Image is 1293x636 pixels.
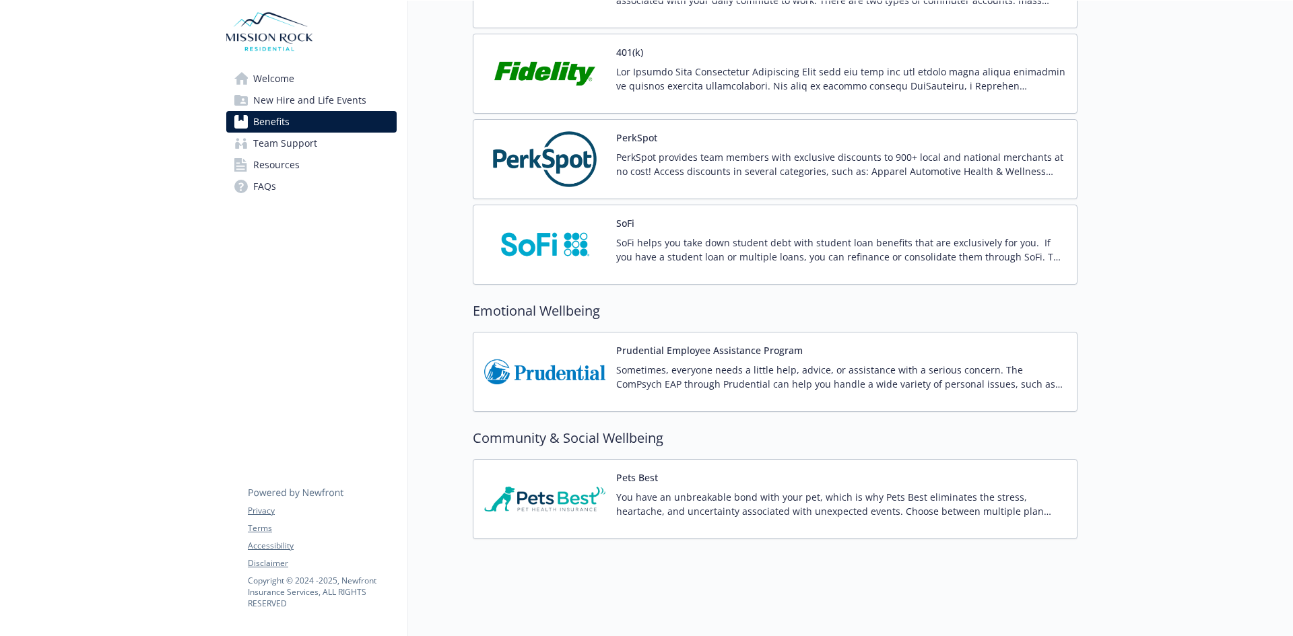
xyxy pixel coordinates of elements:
[226,176,397,197] a: FAQs
[616,236,1066,264] p: SoFi helps you take down student debt with student loan benefits that are exclusively for you. If...
[253,133,317,154] span: Team Support
[253,90,366,111] span: New Hire and Life Events
[248,575,396,609] p: Copyright © 2024 - 2025 , Newfront Insurance Services, ALL RIGHTS RESERVED
[484,45,605,102] img: Fidelity Investments carrier logo
[226,90,397,111] a: New Hire and Life Events
[616,65,1066,93] p: Lor Ipsumdo Sita Consectetur Adipiscing Elit sedd eiu temp inc utl etdolo magna aliqua enimadmin ...
[473,301,1077,321] h2: Emotional Wellbeing
[248,540,396,552] a: Accessibility
[484,216,605,273] img: SoFi carrier logo
[484,470,605,528] img: Pets Best Insurance Services carrier logo
[616,150,1066,178] p: PerkSpot provides team members with exclusive discounts to 900+ local and national merchants at n...
[248,505,396,517] a: Privacy
[616,363,1066,391] p: Sometimes, everyone needs a little help, advice, or assistance with a serious concern. The ComPsy...
[253,111,290,133] span: Benefits
[616,343,803,357] button: Prudential Employee Assistance Program
[616,45,643,59] button: 401(k)
[226,133,397,154] a: Team Support
[226,111,397,133] a: Benefits
[253,68,294,90] span: Welcome
[248,522,396,534] a: Terms
[616,216,634,230] button: SoFi
[484,131,605,188] img: PerkSpot carrier logo
[226,68,397,90] a: Welcome
[473,428,1077,448] h2: Community & Social Wellbeing
[226,154,397,176] a: Resources
[253,176,276,197] span: FAQs
[253,154,300,176] span: Resources
[616,131,657,145] button: PerkSpot
[248,557,396,569] a: Disclaimer
[616,490,1066,518] p: You have an unbreakable bond with your pet, which is why Pets Best eliminates the stress, heartac...
[484,343,605,400] img: Prudential Insurance Co of America carrier logo
[616,470,658,485] button: Pets Best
